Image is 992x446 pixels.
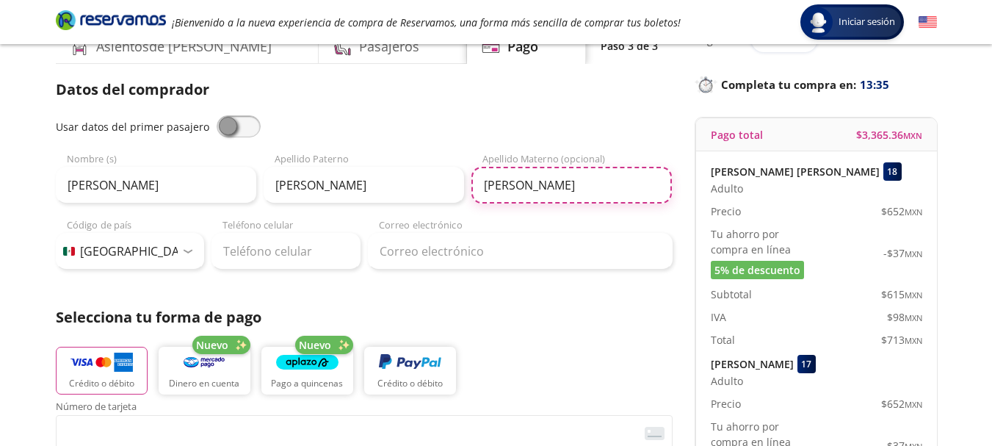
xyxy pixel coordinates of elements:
[645,427,665,440] img: card
[711,226,817,257] p: Tu ahorro por compra en línea
[881,287,922,302] span: $ 615
[711,287,752,302] p: Subtotal
[359,37,419,57] h4: Pasajeros
[711,332,735,348] p: Total
[56,402,673,415] span: Número de tarjeta
[364,347,456,395] button: Crédito o débito
[711,181,743,196] span: Adulto
[883,245,922,261] span: -$ 37
[887,309,922,325] span: $ 98
[711,127,763,143] p: Pago total
[56,9,166,31] i: Brand Logo
[919,13,937,32] button: English
[695,74,937,95] p: Completa tu compra en :
[711,356,794,372] p: [PERSON_NAME]
[833,15,901,29] span: Iniciar sesión
[711,164,880,179] p: [PERSON_NAME] [PERSON_NAME]
[860,76,889,93] span: 13:35
[797,355,816,373] div: 17
[56,79,673,101] p: Datos del comprador
[905,289,922,301] small: MXN
[471,167,672,204] input: Apellido Materno (opcional)
[196,337,228,353] span: Nuevo
[56,306,673,328] p: Selecciona tu forma de pago
[507,37,538,57] h4: Pago
[377,377,443,390] p: Crédito o débito
[601,38,658,54] p: Paso 3 de 3
[211,233,361,270] input: Teléfono celular
[856,127,922,143] span: $ 3,365.36
[883,162,902,181] div: 18
[56,9,166,35] a: Brand Logo
[299,337,331,353] span: Nuevo
[172,15,681,29] em: ¡Bienvenido a la nueva experiencia de compra de Reservamos, una forma más sencilla de comprar tus...
[905,335,922,346] small: MXN
[264,167,464,204] input: Apellido Paterno
[96,37,272,57] h4: Asientos de [PERSON_NAME]
[881,204,922,219] span: $ 652
[159,347,250,395] button: Dinero en cuenta
[711,373,743,389] span: Adulto
[63,247,75,256] img: MX
[881,396,922,411] span: $ 652
[711,396,741,411] p: Precio
[261,347,353,395] button: Pago a quincenas
[69,377,134,390] p: Crédito o débito
[905,206,922,217] small: MXN
[905,399,922,410] small: MXN
[169,377,239,390] p: Dinero en cuenta
[56,347,148,395] button: Crédito o débito
[711,204,741,219] p: Precio
[903,130,922,141] small: MXN
[56,167,256,204] input: Nombre (s)
[714,262,800,278] span: 5% de descuento
[271,377,343,390] p: Pago a quincenas
[905,312,922,323] small: MXN
[711,309,726,325] p: IVA
[56,120,209,134] span: Usar datos del primer pasajero
[881,332,922,348] span: $ 713
[368,233,673,270] input: Correo electrónico
[905,248,922,259] small: MXN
